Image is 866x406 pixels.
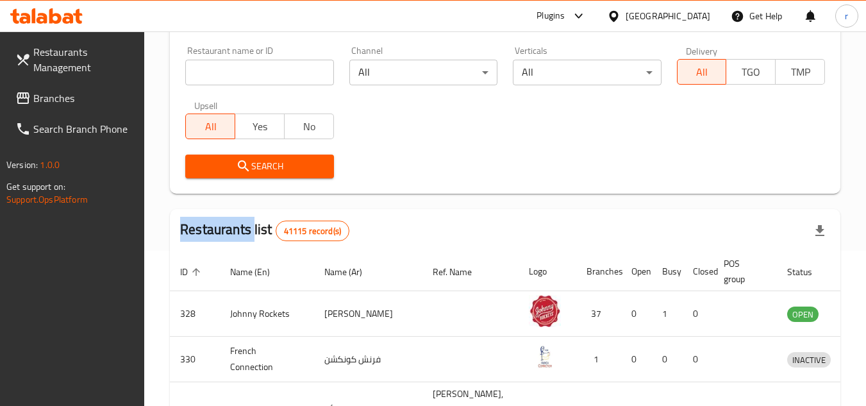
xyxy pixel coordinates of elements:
[683,63,722,81] span: All
[787,307,819,322] div: OPEN
[652,291,683,337] td: 1
[775,59,825,85] button: TMP
[683,337,713,382] td: 0
[433,264,488,280] span: Ref. Name
[314,291,422,337] td: [PERSON_NAME]
[33,90,135,106] span: Branches
[683,252,713,291] th: Closed
[194,101,218,110] label: Upsell
[537,8,565,24] div: Plugins
[170,291,220,337] td: 328
[324,264,379,280] span: Name (Ar)
[787,307,819,322] span: OPEN
[621,337,652,382] td: 0
[6,156,38,173] span: Version:
[686,46,718,55] label: Delivery
[576,291,621,337] td: 37
[519,252,576,291] th: Logo
[781,63,820,81] span: TMP
[652,252,683,291] th: Busy
[529,295,561,327] img: Johnny Rockets
[576,252,621,291] th: Branches
[621,291,652,337] td: 0
[845,9,848,23] span: r
[5,114,145,144] a: Search Branch Phone
[6,178,65,195] span: Get support on:
[40,156,60,173] span: 1.0.0
[240,117,279,136] span: Yes
[787,353,831,368] span: INACTIVE
[5,83,145,114] a: Branches
[220,291,314,337] td: Johnny Rockets
[677,59,727,85] button: All
[191,117,230,136] span: All
[284,114,334,139] button: No
[185,60,333,85] input: Search for restaurant name or ID..
[726,59,776,85] button: TGO
[33,121,135,137] span: Search Branch Phone
[230,264,287,280] span: Name (En)
[5,37,145,83] a: Restaurants Management
[276,225,349,237] span: 41115 record(s)
[235,114,285,139] button: Yes
[185,15,825,35] h2: Restaurant search
[731,63,770,81] span: TGO
[170,337,220,382] td: 330
[349,60,497,85] div: All
[621,252,652,291] th: Open
[513,60,661,85] div: All
[683,291,713,337] td: 0
[787,264,829,280] span: Status
[314,337,422,382] td: فرنش كونكشن
[185,114,235,139] button: All
[33,44,135,75] span: Restaurants Management
[724,256,762,287] span: POS group
[652,337,683,382] td: 0
[180,220,349,241] h2: Restaurants list
[220,337,314,382] td: French Connection
[626,9,710,23] div: [GEOGRAPHIC_DATA]
[804,216,835,246] div: Export file
[290,117,329,136] span: No
[529,341,561,373] img: French Connection
[276,221,349,241] div: Total records count
[185,155,333,178] button: Search
[196,158,323,174] span: Search
[576,337,621,382] td: 1
[180,264,204,280] span: ID
[6,191,88,208] a: Support.OpsPlatform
